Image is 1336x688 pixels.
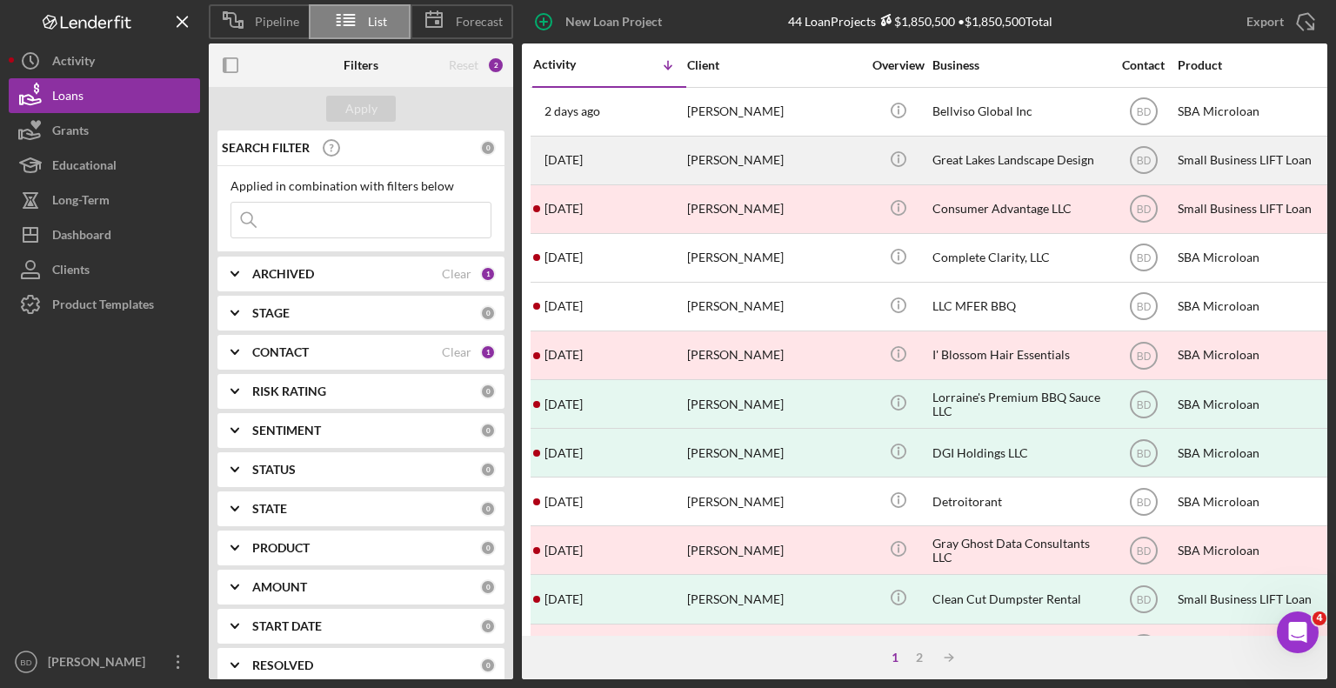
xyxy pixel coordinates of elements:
button: Educational [9,148,200,183]
b: RISK RATING [252,384,326,398]
div: Apply [345,96,377,122]
b: ARCHIVED [252,267,314,281]
time: 2025-08-28 19:01 [544,202,583,216]
a: Dashboard [9,217,200,252]
img: logo [35,33,63,61]
div: Clear [442,267,471,281]
div: Reset [449,58,478,72]
div: Detroitorant [932,478,1106,524]
div: Clean Cut Dumpster Rental [932,576,1106,622]
div: Pipeline and Forecast View [25,316,323,348]
a: Long-Term [9,183,200,217]
div: Close [299,28,331,59]
div: 0 [480,423,496,438]
b: STATUS [252,463,296,477]
b: SEARCH FILTER [222,141,310,155]
div: Business [932,58,1106,72]
div: Update Permissions Settings [36,291,291,309]
button: Product Templates [9,287,200,322]
div: 1 [480,266,496,282]
div: [PERSON_NAME] [687,576,861,622]
span: Forecast [456,15,503,29]
div: 0 [480,140,496,156]
time: 2024-10-09 13:32 [544,592,583,606]
iframe: Intercom live chat [1277,611,1319,653]
div: Complete Clarity, LLC [932,235,1106,281]
b: Filters [344,58,378,72]
div: New Vision Golf [932,625,1106,671]
img: Profile image for Allison [204,28,238,63]
button: Activity [9,43,200,78]
text: BD [1136,447,1151,459]
div: Update Permissions Settings [25,284,323,316]
div: Send us a messageWe typically reply in a few hours [17,429,331,495]
a: Grants [9,113,200,148]
div: Product Templates [52,287,154,326]
span: 4 [1313,611,1326,625]
time: 2025-01-22 13:11 [544,544,583,558]
div: 0 [480,462,496,478]
a: Loans [9,78,200,113]
time: 2025-05-12 22:35 [544,397,583,411]
div: Activity [52,43,95,83]
text: BD [1136,204,1151,216]
span: Messages [144,554,204,566]
div: Educational [52,148,117,187]
div: [PERSON_NAME] [687,284,861,330]
div: Bellviso Global Inc [932,89,1106,135]
span: Search for help [36,250,141,269]
p: How can we help? [35,183,313,212]
time: 2025-06-13 15:39 [544,348,583,362]
div: Grants [52,113,89,152]
div: Clients [52,252,90,291]
div: 0 [480,384,496,399]
div: Consumer Advantage LLC [932,186,1106,232]
text: BD [20,658,31,667]
time: 2025-08-06 11:36 [544,299,583,313]
div: 2 [487,57,504,74]
div: DGI Holdings LLC [932,430,1106,476]
button: Help [232,511,348,580]
div: Gray Ghost Data Consultants LLC [932,527,1106,573]
div: 1 [883,651,907,665]
div: [PERSON_NAME] [687,137,861,184]
div: Activity [533,57,610,71]
div: Applied in combination with filters below [230,179,491,193]
text: BD [1136,496,1151,508]
time: 2025-09-30 21:02 [544,153,583,167]
div: [PERSON_NAME] [687,527,861,573]
div: 0 [480,579,496,595]
text: BD [1136,252,1151,264]
div: [PERSON_NAME] [687,89,861,135]
div: LLC MFER BBQ [932,284,1106,330]
text: BD [1136,155,1151,167]
a: Clients [9,252,200,287]
div: Send us a message [36,444,291,462]
b: RESOLVED [252,658,313,672]
text: BD [1136,106,1151,118]
b: STATE [252,502,287,516]
div: [PERSON_NAME] [687,478,861,524]
div: Pipeline and Forecast View [36,323,291,341]
div: Personal Profile Form [25,380,323,412]
img: Profile image for Christina [237,28,271,63]
div: Clear [442,345,471,359]
button: New Loan Project [522,4,679,39]
text: BD [1136,350,1151,362]
text: BD [1136,594,1151,606]
div: 0 [480,618,496,634]
div: Contact [1111,58,1176,72]
div: $1,850,500 [876,14,955,29]
time: 2025-03-03 22:18 [544,446,583,460]
time: 2025-02-21 03:28 [544,495,583,509]
text: BD [1136,398,1151,411]
p: Hi [PERSON_NAME] 👋 [35,124,313,183]
div: 0 [480,658,496,673]
div: 0 [480,501,496,517]
div: We typically reply in a few hours [36,462,291,480]
div: I' Blossom Hair Essentials [932,332,1106,378]
div: [PERSON_NAME] [687,186,861,232]
b: PRODUCT [252,541,310,555]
